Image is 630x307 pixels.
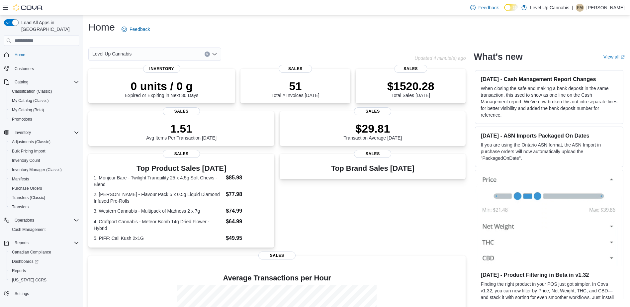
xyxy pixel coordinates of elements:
input: Dark Mode [504,4,518,11]
button: My Catalog (Beta) [7,105,82,115]
span: Bulk Pricing Import [9,147,79,155]
button: Catalog [12,78,31,86]
h4: Average Transactions per Hour [94,274,460,282]
span: Adjustments (Classic) [9,138,79,146]
dd: $85.98 [226,174,269,182]
span: Customers [12,64,79,72]
a: View allExternal link [603,54,625,59]
span: Settings [12,289,79,298]
button: Transfers (Classic) [7,193,82,202]
div: Patrick McGinley [576,4,584,12]
span: Operations [12,216,79,224]
span: [US_STATE] CCRS [12,277,46,283]
button: Inventory Count [7,156,82,165]
h3: Top Brand Sales [DATE] [331,164,414,172]
a: Home [12,51,28,59]
a: Transfers (Classic) [9,194,48,202]
span: Classification (Classic) [9,87,79,95]
span: Inventory [15,130,31,135]
button: Bulk Pricing Import [7,147,82,156]
span: Adjustments (Classic) [12,139,50,145]
button: Operations [12,216,37,224]
span: Settings [15,291,29,296]
span: Reports [9,267,79,275]
a: Settings [12,290,32,298]
button: Reports [1,238,82,248]
span: Purchase Orders [12,186,42,191]
button: Clear input [205,51,210,57]
span: Manifests [12,176,29,182]
span: Customers [15,66,34,71]
span: Dashboards [12,259,39,264]
span: Inventory [12,129,79,137]
span: Sales [163,150,200,158]
span: Home [15,52,25,57]
p: 0 units / 0 g [125,79,198,93]
span: Feedback [130,26,150,33]
button: Home [1,50,82,59]
p: Updated 4 minute(s) ago [414,55,466,61]
span: Inventory Count [9,156,79,164]
h3: [DATE] - ASN Imports Packaged On Dates [481,132,618,139]
span: Purchase Orders [9,184,79,192]
button: Reports [7,266,82,275]
span: Transfers (Classic) [12,195,45,200]
span: Reports [12,239,79,247]
button: Cash Management [7,225,82,234]
a: Bulk Pricing Import [9,147,48,155]
span: Cash Management [9,226,79,234]
button: Reports [12,239,31,247]
span: Sales [279,65,312,73]
a: Promotions [9,115,35,123]
span: Sales [354,107,391,115]
p: $1520.28 [387,79,434,93]
p: | [572,4,573,12]
span: My Catalog (Classic) [12,98,49,103]
span: Bulk Pricing Import [12,149,45,154]
a: My Catalog (Classic) [9,97,51,105]
svg: External link [621,55,625,59]
button: Adjustments (Classic) [7,137,82,147]
h3: [DATE] - Cash Management Report Changes [481,76,618,82]
dd: $49.95 [226,234,269,242]
span: Transfers (Classic) [9,194,79,202]
p: If you are using the Ontario ASN format, the ASN Import in purchase orders will now automatically... [481,142,618,161]
h2: What's new [474,51,522,62]
a: Purchase Orders [9,184,45,192]
a: Transfers [9,203,31,211]
a: Dashboards [7,257,82,266]
dt: 2. [PERSON_NAME] - Flavour Pack 5 x 0.5g Liquid Diamond Infused Pre-Rolls [94,191,223,204]
span: Sales [394,65,427,73]
span: Feedback [478,4,498,11]
button: Inventory Manager (Classic) [7,165,82,174]
a: Inventory Manager (Classic) [9,166,64,174]
a: Classification (Classic) [9,87,55,95]
a: Feedback [119,23,152,36]
span: Manifests [9,175,79,183]
span: Washington CCRS [9,276,79,284]
a: Cash Management [9,226,48,234]
span: My Catalog (Classic) [9,97,79,105]
span: My Catalog (Beta) [9,106,79,114]
h1: Home [88,21,115,34]
button: Transfers [7,202,82,212]
a: Dashboards [9,257,41,265]
span: Promotions [12,117,32,122]
span: Cash Management [12,227,45,232]
dd: $74.99 [226,207,269,215]
button: Operations [1,216,82,225]
a: Manifests [9,175,32,183]
button: Classification (Classic) [7,87,82,96]
a: [US_STATE] CCRS [9,276,49,284]
span: Sales [354,150,391,158]
a: My Catalog (Beta) [9,106,47,114]
div: Avg Items Per Transaction [DATE] [146,122,217,141]
button: Manifests [7,174,82,184]
a: Inventory Count [9,156,43,164]
span: Reports [15,240,29,246]
button: Inventory [12,129,34,137]
div: Expired or Expiring in Next 30 Days [125,79,198,98]
button: My Catalog (Classic) [7,96,82,105]
dt: 3. Western Cannabis - Multipack of Madness 2 x 7g [94,208,223,214]
span: Transfers [12,204,29,210]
